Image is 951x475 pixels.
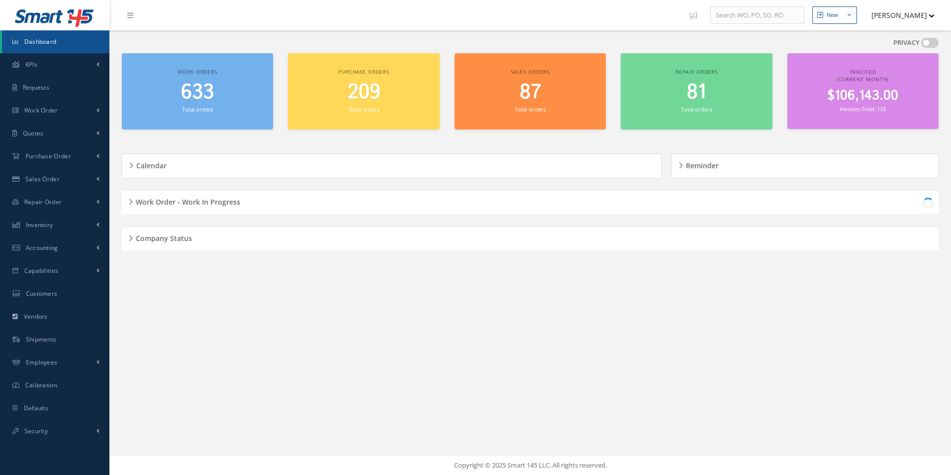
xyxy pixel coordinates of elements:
[338,68,389,75] span: Purchase orders
[862,5,935,25] button: [PERSON_NAME]
[23,129,44,137] span: Quotes
[621,53,772,129] a: Repair orders 81 Total orders
[893,38,920,48] label: PRIVACY
[511,68,550,75] span: Sales orders
[787,53,939,129] a: Invoiced (Current Month) $106,143.00 Invoices Total: 133
[24,106,58,115] span: Work Order
[25,381,57,389] span: Calibration
[687,78,706,107] span: 81
[837,76,889,83] span: (Current Month)
[181,78,214,107] span: 633
[710,6,804,24] input: Search WO, PO, SO, RO
[840,105,886,113] small: Invoices Total: 133
[515,106,546,113] small: Total orders
[25,175,60,183] span: Sales Order
[26,289,58,298] span: Customers
[24,404,48,412] span: Defaults
[25,60,37,69] span: KPIs
[681,106,712,113] small: Total orders
[26,243,58,252] span: Accounting
[349,106,380,113] small: Total orders
[827,86,898,106] span: $106,143.00
[119,461,941,471] div: Copyright © 2025 Smart 145 LLC. All rights reserved.
[26,358,58,366] span: Employees
[23,83,49,92] span: Requests
[24,427,48,435] span: Security
[675,68,718,75] span: Repair orders
[24,266,59,275] span: Capabilities
[455,53,606,129] a: Sales orders 87 Total orders
[24,312,48,321] span: Vendors
[122,53,273,129] a: Work orders 633 Total orders
[812,6,857,24] button: New
[24,37,57,46] span: Dashboard
[2,30,109,53] a: Dashboard
[133,158,167,170] h5: Calendar
[133,231,192,243] h5: Company Status
[26,335,57,344] span: Shipments
[288,53,439,129] a: Purchase orders 209 Total orders
[133,195,240,207] h5: Work Order - Work In Progress
[348,78,380,107] span: 209
[24,198,62,206] span: Repair Order
[25,152,71,160] span: Purchase Order
[850,68,876,75] span: Invoiced
[683,158,719,170] h5: Reminder
[182,106,213,113] small: Total orders
[178,68,217,75] span: Work orders
[520,78,541,107] span: 87
[26,221,53,229] span: Inventory
[827,11,838,19] div: New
